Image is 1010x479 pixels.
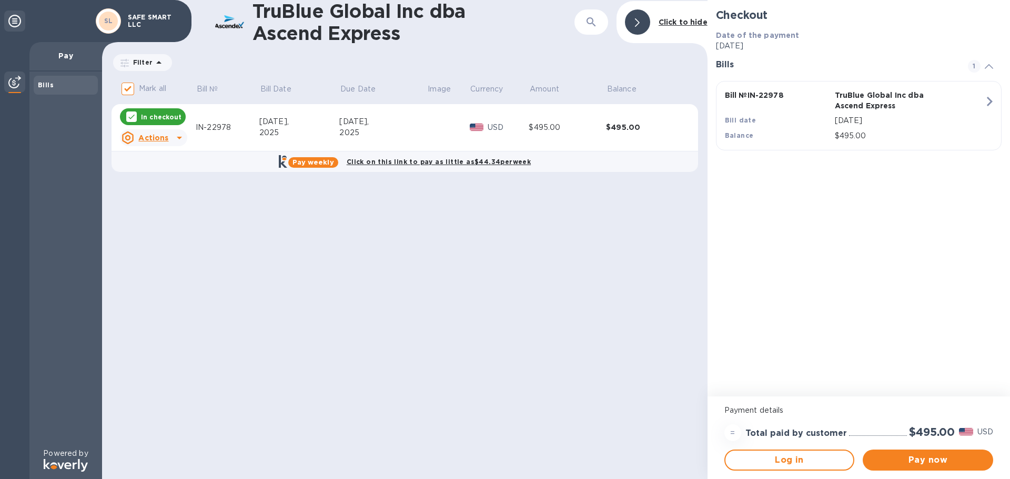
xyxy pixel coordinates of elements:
span: Amount [530,84,573,95]
div: 2025 [339,127,427,138]
h2: $495.00 [909,425,955,439]
p: Image [428,84,451,95]
span: 1 [968,60,981,73]
div: = [724,424,741,441]
button: Bill №IN-22978TruBlue Global Inc dba Ascend ExpressBill date[DATE]Balance$495.00 [716,81,1002,150]
b: Bills [38,81,54,89]
p: $495.00 [835,130,984,141]
div: $495.00 [529,122,606,133]
p: Bill № [197,84,218,95]
button: Pay now [863,450,993,471]
b: Balance [725,131,754,139]
img: USD [470,124,484,131]
img: USD [959,428,973,435]
b: Click to hide [659,18,708,26]
p: Mark all [139,83,166,94]
h3: Total paid by customer [745,429,847,439]
u: Actions [138,134,168,142]
b: Bill date [725,116,756,124]
div: 2025 [259,127,340,138]
span: Bill № [197,84,232,95]
img: Logo [44,459,88,472]
span: Bill Date [260,84,305,95]
p: Bill Date [260,84,291,95]
p: USD [977,426,993,437]
p: [DATE] [835,115,984,126]
span: Pay now [871,454,985,466]
button: Log in [724,450,855,471]
p: USD [488,122,529,133]
b: SL [104,17,113,25]
div: [DATE], [339,116,427,127]
p: Payment details [724,405,993,416]
b: Date of the payment [716,31,800,39]
p: [DATE] [716,40,1002,52]
div: [DATE], [259,116,340,127]
p: Pay [38,50,94,61]
p: SAFE SMART LLC [128,14,180,28]
span: Log in [734,454,845,466]
p: Powered by [43,448,88,459]
span: Due Date [340,84,389,95]
span: Balance [607,84,650,95]
p: Bill № IN-22978 [725,90,831,100]
p: TruBlue Global Inc dba Ascend Express [835,90,941,111]
p: Balance [607,84,637,95]
h3: Bills [716,60,955,70]
div: IN-22978 [196,122,259,133]
div: $495.00 [606,122,683,133]
p: Filter [129,58,153,67]
p: In checkout [141,113,181,121]
b: Pay weekly [292,158,334,166]
p: Amount [530,84,559,95]
p: Due Date [340,84,376,95]
h2: Checkout [716,8,1002,22]
p: Currency [470,84,503,95]
b: Click on this link to pay as little as $44.34 per week [347,158,531,166]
